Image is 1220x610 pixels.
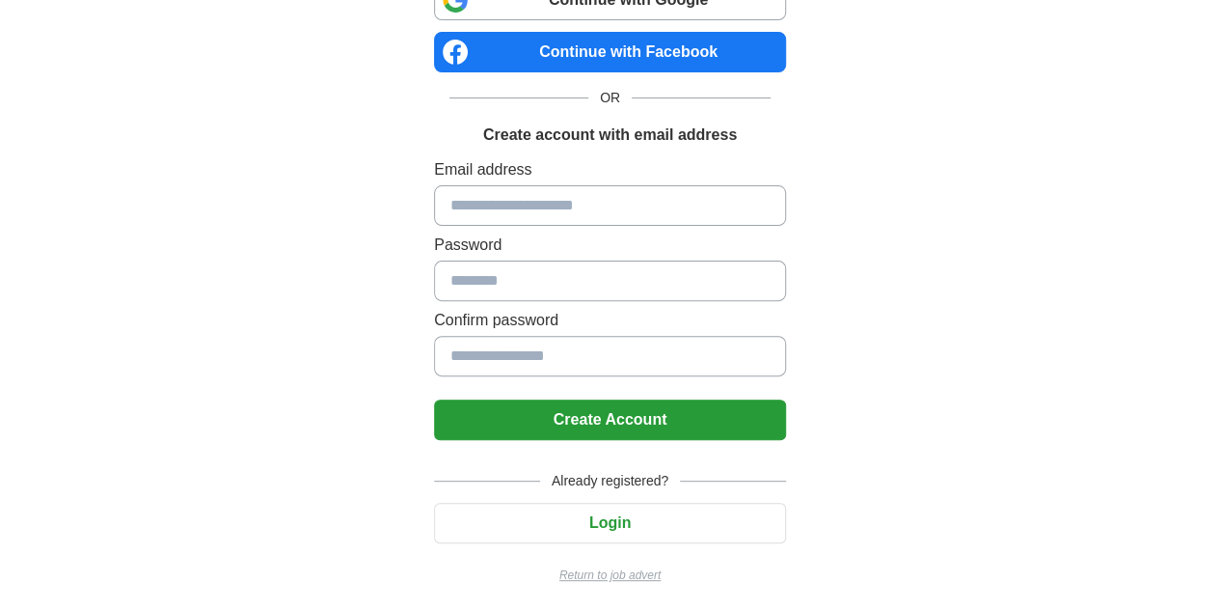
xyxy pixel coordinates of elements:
[434,158,786,181] label: Email address
[434,309,786,332] label: Confirm password
[434,234,786,257] label: Password
[540,471,680,491] span: Already registered?
[434,567,786,584] a: Return to job advert
[434,32,786,72] a: Continue with Facebook
[434,503,786,543] button: Login
[588,88,632,108] span: OR
[434,514,786,531] a: Login
[434,400,786,440] button: Create Account
[483,124,737,147] h1: Create account with email address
